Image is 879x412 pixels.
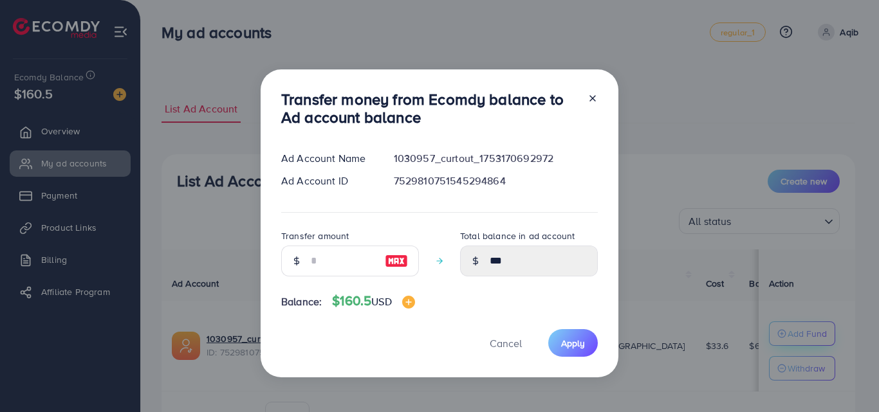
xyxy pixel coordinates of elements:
[824,354,869,402] iframe: Chat
[402,296,415,309] img: image
[548,329,598,357] button: Apply
[271,174,384,188] div: Ad Account ID
[371,294,391,309] span: USD
[460,229,575,242] label: Total balance in ad account
[281,294,322,309] span: Balance:
[281,90,577,127] h3: Transfer money from Ecomdy balance to Ad account balance
[490,336,522,350] span: Cancel
[332,293,414,309] h4: $160.5
[385,253,408,269] img: image
[561,337,585,350] span: Apply
[384,151,608,166] div: 1030957_curtout_1753170692972
[281,229,349,242] label: Transfer amount
[474,329,538,357] button: Cancel
[384,174,608,188] div: 7529810751545294864
[271,151,384,166] div: Ad Account Name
